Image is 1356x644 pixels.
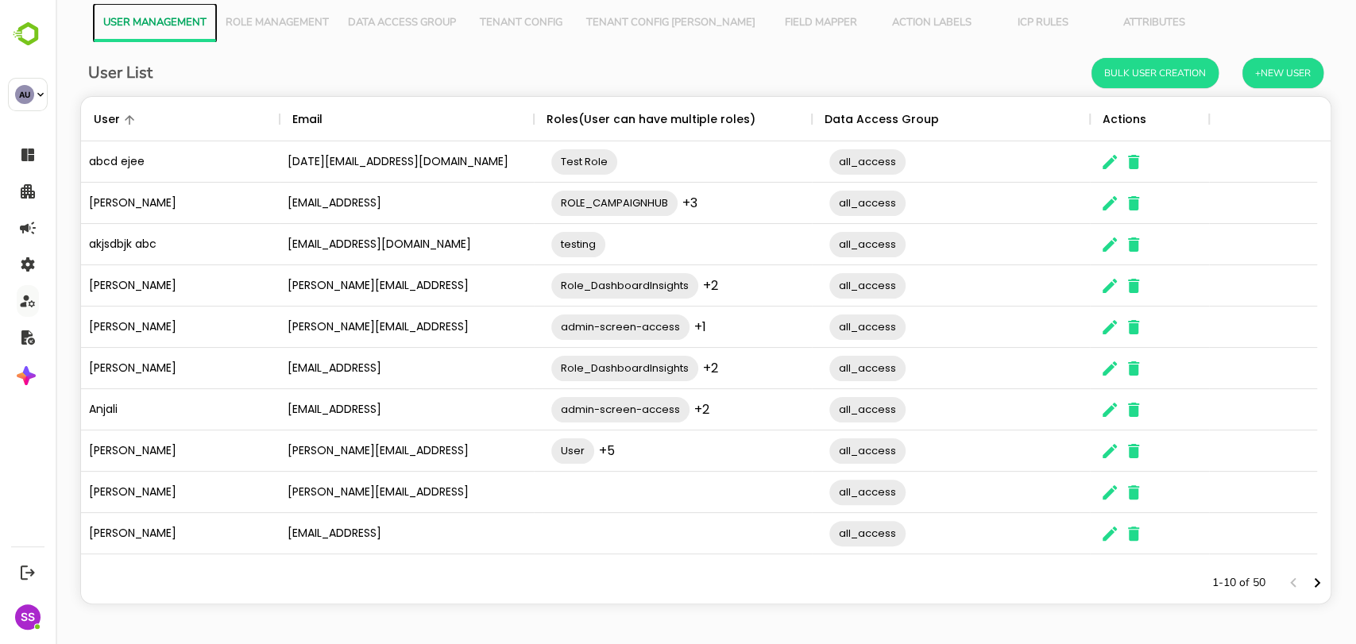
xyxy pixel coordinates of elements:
span: all_access [774,442,850,460]
span: Field Mapper [719,17,811,29]
img: BambooboxLogoMark.f1c84d78b4c51b1a7b5f700c9845e183.svg [8,19,48,49]
div: [PERSON_NAME][EMAIL_ADDRESS] [224,472,478,513]
div: [EMAIL_ADDRESS][DOMAIN_NAME] [224,224,478,265]
div: akjsdbjk abc [25,224,224,265]
span: +5 [543,442,559,460]
div: abcd ejee [25,141,224,183]
h6: User List [33,60,97,86]
span: Tenant Config [PERSON_NAME] [531,17,700,29]
div: The User Data [25,96,1276,604]
div: Actions [1047,97,1091,141]
span: +2 [647,276,663,295]
div: [PERSON_NAME] [25,513,224,554]
div: SS [15,604,41,630]
span: all_access [774,483,850,501]
div: [EMAIL_ADDRESS] [224,389,478,430]
div: AU [15,85,34,104]
span: all_access [774,194,850,212]
span: +3 [627,194,642,212]
span: Attributes [1053,17,1145,29]
p: 1-10 of 50 [1157,575,1210,591]
span: Tenant Config [419,17,512,29]
div: Vertical tabs example [38,4,1262,42]
span: Role Management [170,17,273,29]
span: +1 [639,318,651,336]
div: [PERSON_NAME][EMAIL_ADDRESS] [224,430,478,472]
div: [PERSON_NAME][EMAIL_ADDRESS] [224,307,478,348]
span: all_access [774,152,850,171]
span: User Management [48,17,151,29]
div: [EMAIL_ADDRESS] [224,513,478,554]
div: [PERSON_NAME] [25,472,224,513]
div: User [38,97,64,141]
span: all_access [774,318,850,336]
span: admin-screen-access [496,318,634,336]
div: [PERSON_NAME] [25,307,224,348]
span: admin-screen-access [496,400,634,418]
div: Data Access Group [769,97,883,141]
span: Role_DashboardInsights [496,276,643,295]
span: Role_DashboardInsights [496,359,643,377]
div: [EMAIL_ADDRESS] [224,183,478,224]
span: testing [496,235,550,253]
button: Bulk User Creation [1036,58,1163,88]
span: ROLE_CAMPAIGNHUB [496,194,622,212]
div: Anjali [25,389,224,430]
span: User [496,442,539,460]
div: [PERSON_NAME] [25,265,224,307]
span: Action Labels [830,17,922,29]
div: [PERSON_NAME] [25,183,224,224]
div: Email [237,97,267,141]
button: Next page [1250,571,1273,595]
div: Roles(User can have multiple roles) [491,97,700,141]
div: [EMAIL_ADDRESS] [224,348,478,389]
span: ICP Rules [941,17,1033,29]
div: [PERSON_NAME][EMAIL_ADDRESS] [224,265,478,307]
span: all_access [774,276,850,295]
button: Sort [267,110,286,129]
span: all_access [774,400,850,418]
div: [DATE][EMAIL_ADDRESS][DOMAIN_NAME] [224,141,478,183]
span: Data Access Group [292,17,400,29]
button: Logout [17,561,38,583]
button: Sort [64,110,83,129]
div: [PERSON_NAME] [25,348,224,389]
div: [PERSON_NAME] [25,430,224,472]
span: all_access [774,524,850,542]
span: all_access [774,359,850,377]
span: all_access [774,235,850,253]
span: Test Role [496,152,562,171]
span: +2 [647,359,663,377]
button: +New User [1187,58,1268,88]
span: +2 [639,400,654,418]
